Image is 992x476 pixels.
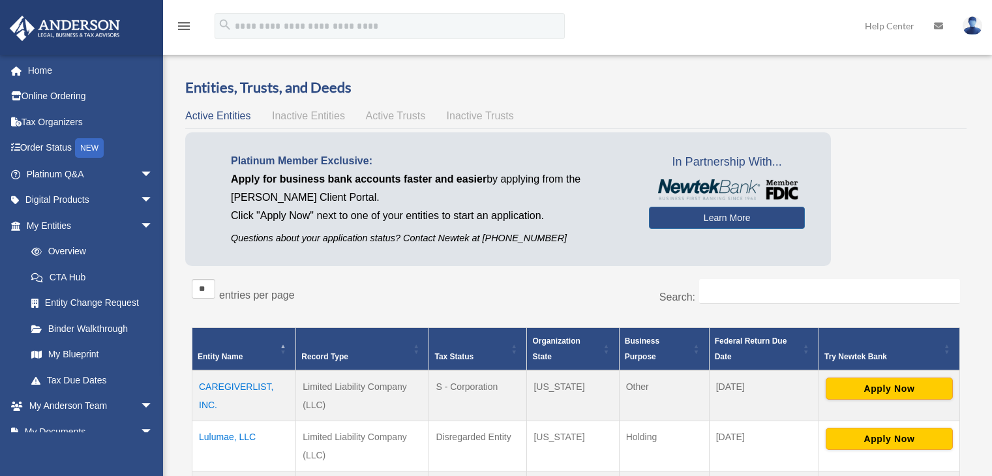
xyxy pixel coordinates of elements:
span: Record Type [301,352,348,361]
a: My Entitiesarrow_drop_down [9,213,166,239]
a: Platinum Q&Aarrow_drop_down [9,161,173,187]
a: Learn More [649,207,805,229]
a: Binder Walkthrough [18,316,166,342]
span: Business Purpose [625,336,659,361]
label: Search: [659,291,695,303]
button: Apply Now [826,428,953,450]
th: Business Purpose: Activate to sort [619,327,709,370]
label: entries per page [219,290,295,301]
th: Federal Return Due Date: Activate to sort [709,327,819,370]
a: CTA Hub [18,264,166,290]
a: My Anderson Teamarrow_drop_down [9,393,173,419]
a: Overview [18,239,160,265]
div: NEW [75,138,104,158]
td: CAREGIVERLIST, INC. [192,370,296,421]
td: [US_STATE] [527,421,619,471]
span: Active Trusts [366,110,426,121]
a: Tax Organizers [9,109,173,135]
p: Click "Apply Now" next to one of your entities to start an application. [231,207,629,225]
td: S - Corporation [429,370,527,421]
a: My Blueprint [18,342,166,368]
td: Limited Liability Company (LLC) [296,370,429,421]
td: Other [619,370,709,421]
span: Inactive Entities [272,110,345,121]
th: Entity Name: Activate to invert sorting [192,327,296,370]
a: Digital Productsarrow_drop_down [9,187,173,213]
th: Organization State: Activate to sort [527,327,619,370]
a: My Documentsarrow_drop_down [9,419,173,445]
th: Tax Status: Activate to sort [429,327,527,370]
td: Lulumae, LLC [192,421,296,471]
a: Order StatusNEW [9,135,173,162]
a: Online Ordering [9,83,173,110]
span: Entity Name [198,352,243,361]
td: [US_STATE] [527,370,619,421]
span: arrow_drop_down [140,419,166,445]
span: Federal Return Due Date [715,336,787,361]
i: search [218,18,232,32]
span: Tax Status [434,352,473,361]
a: Tax Due Dates [18,367,166,393]
button: Apply Now [826,378,953,400]
span: arrow_drop_down [140,161,166,188]
td: [DATE] [709,370,819,421]
td: Disregarded Entity [429,421,527,471]
a: menu [176,23,192,34]
span: Organization State [532,336,580,361]
img: NewtekBankLogoSM.png [655,179,798,200]
a: Home [9,57,173,83]
p: Questions about your application status? Contact Newtek at [PHONE_NUMBER] [231,230,629,246]
span: arrow_drop_down [140,393,166,420]
span: Inactive Trusts [447,110,514,121]
img: User Pic [963,16,982,35]
span: arrow_drop_down [140,187,166,214]
td: [DATE] [709,421,819,471]
p: by applying from the [PERSON_NAME] Client Portal. [231,170,629,207]
th: Record Type: Activate to sort [296,327,429,370]
span: arrow_drop_down [140,213,166,239]
span: Apply for business bank accounts faster and easier [231,173,487,185]
span: Active Entities [185,110,250,121]
th: Try Newtek Bank : Activate to sort [819,327,959,370]
td: Limited Liability Company (LLC) [296,421,429,471]
img: Anderson Advisors Platinum Portal [6,16,124,41]
div: Try Newtek Bank [824,349,940,364]
p: Platinum Member Exclusive: [231,152,629,170]
span: In Partnership With... [649,152,805,173]
i: menu [176,18,192,34]
h3: Entities, Trusts, and Deeds [185,78,967,98]
a: Entity Change Request [18,290,166,316]
td: Holding [619,421,709,471]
